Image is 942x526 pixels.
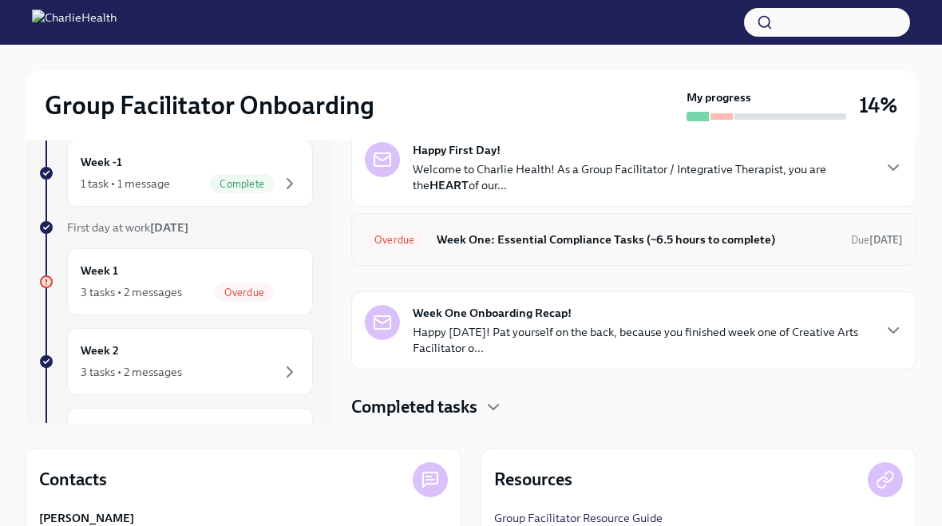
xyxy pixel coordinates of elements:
h6: Week 2 [81,342,119,359]
a: OverdueWeek One: Essential Compliance Tasks (~6.5 hours to complete)Due[DATE] [365,227,903,252]
a: Week -11 task • 1 messageComplete [38,140,313,207]
h4: Completed tasks [351,395,477,419]
strong: HEART [429,178,469,192]
h6: Week -1 [81,153,122,171]
h6: Week 1 [81,262,118,279]
a: Week 23 tasks • 2 messages [38,328,313,395]
a: Week 3 [38,408,313,475]
span: Complete [210,178,274,190]
h3: 14% [859,91,897,120]
strong: [DATE] [869,234,903,246]
strong: Happy First Day! [413,142,501,158]
strong: [PERSON_NAME] [39,510,134,526]
span: August 25th, 2025 10:00 [851,232,903,247]
p: Happy [DATE]! Pat yourself on the back, because you finished week one of Creative Arts Facilitato... [413,324,871,356]
img: CharlieHealth [32,10,117,35]
a: Week 13 tasks • 2 messagesOverdue [38,248,313,315]
p: Welcome to Charlie Health! As a Group Facilitator / Integrative Therapist, you are the of our... [413,161,871,193]
div: 3 tasks • 2 messages [81,284,182,300]
h4: Resources [494,468,572,492]
div: 1 task • 1 message [81,176,170,192]
span: Overdue [365,234,424,246]
span: Due [851,234,903,246]
div: 3 tasks • 2 messages [81,364,182,380]
div: Completed tasks [351,395,916,419]
a: First day at work[DATE] [38,219,313,235]
strong: Week One Onboarding Recap! [413,305,572,321]
h6: Week 3 [81,421,119,439]
strong: My progress [687,89,751,105]
h6: Week One: Essential Compliance Tasks (~6.5 hours to complete) [437,231,838,248]
a: Group Facilitator Resource Guide [494,510,663,526]
strong: [DATE] [150,220,188,235]
span: First day at work [67,220,188,235]
h4: Contacts [39,468,107,492]
h2: Group Facilitator Onboarding [45,89,374,121]
span: Overdue [215,287,274,299]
